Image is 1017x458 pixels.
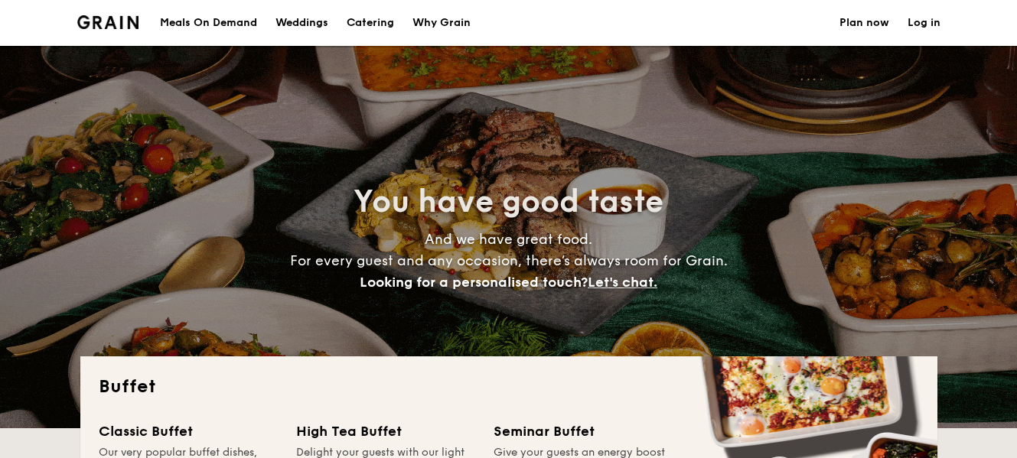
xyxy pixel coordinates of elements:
[99,375,919,399] h2: Buffet
[77,15,139,29] a: Logotype
[99,421,278,442] div: Classic Buffet
[494,421,673,442] div: Seminar Buffet
[296,421,475,442] div: High Tea Buffet
[360,274,588,291] span: Looking for a personalised touch?
[77,15,139,29] img: Grain
[290,231,728,291] span: And we have great food. For every guest and any occasion, there’s always room for Grain.
[588,274,657,291] span: Let's chat.
[354,184,663,220] span: You have good taste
